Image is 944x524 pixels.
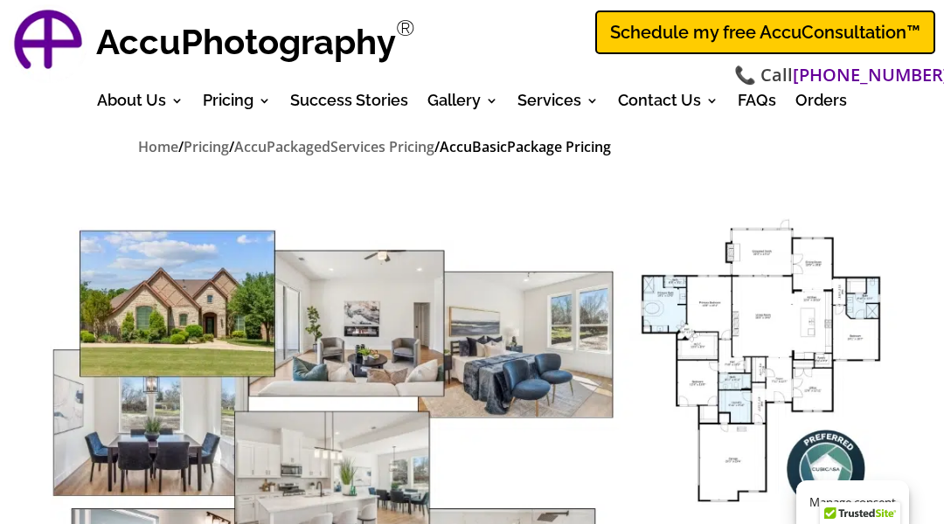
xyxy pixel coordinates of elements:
strong: AccuPhotography [96,21,396,62]
a: Pricing [203,94,271,114]
img: AccuPhotography [9,4,87,83]
a: Services [517,94,599,114]
a: Pricing [184,137,229,158]
a: AccuPackagedServices Pricing [234,137,434,158]
a: Success Stories [290,94,408,114]
a: Home [138,137,178,158]
span: AccuBasicPackage Pricing [440,137,611,156]
a: Contact Us [618,94,718,114]
a: Gallery [427,94,498,114]
span: / [178,137,184,156]
nav: breadcrumbs [138,135,806,159]
a: About Us [97,94,184,114]
a: FAQs [738,94,776,114]
a: AccuPhotography Logo - Professional Real Estate Photography and Media Services in Dallas, Texas [9,4,87,83]
sup: Registered Trademark [396,15,415,41]
a: Orders [795,94,847,114]
a: Schedule my free AccuConsultation™ [595,10,935,54]
span: / [229,137,234,156]
span: / [434,137,440,156]
button: Manage consent [796,480,909,524]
